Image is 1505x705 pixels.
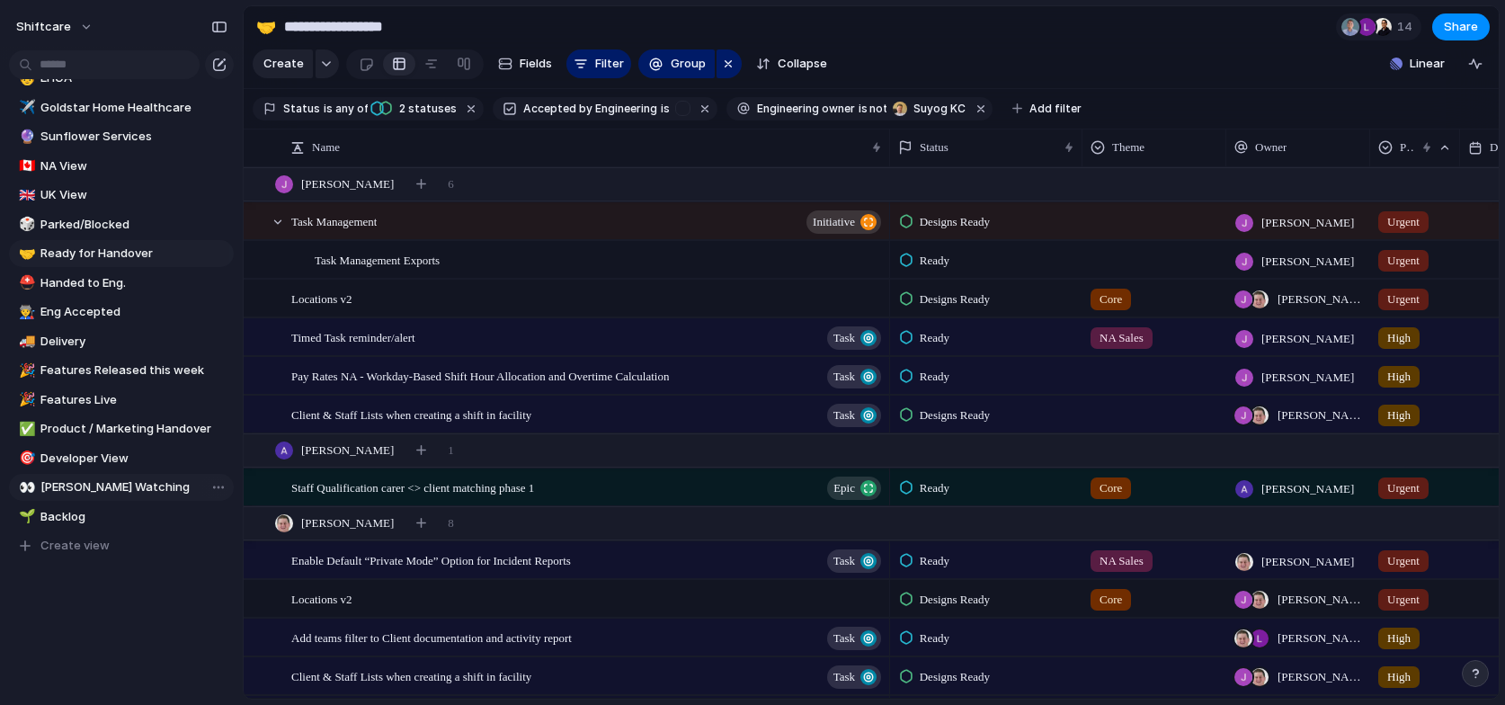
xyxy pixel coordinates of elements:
[1278,668,1362,686] span: [PERSON_NAME] , [PERSON_NAME]
[827,365,881,388] button: Task
[1387,406,1411,424] span: High
[291,288,352,308] span: Locations v2
[19,331,31,352] div: 🚚
[833,326,855,351] span: Task
[40,274,227,292] span: Handed to Eng.
[920,479,949,497] span: Ready
[19,244,31,264] div: 🤝
[448,175,454,193] span: 6
[806,210,881,234] button: initiative
[9,270,234,297] a: ⛑️Handed to Eng.
[9,415,234,442] a: ✅Product / Marketing Handover
[333,101,368,117] span: any of
[1261,253,1354,271] span: [PERSON_NAME]
[1387,629,1411,647] span: High
[1261,369,1354,387] span: [PERSON_NAME]
[40,478,227,496] span: [PERSON_NAME] Watching
[40,420,227,438] span: Product / Marketing Handover
[19,477,31,498] div: 👀
[253,49,313,78] button: Create
[16,186,34,204] button: 🇬🇧
[1387,479,1420,497] span: Urgent
[40,508,227,526] span: Backlog
[301,442,394,460] span: [PERSON_NAME]
[595,55,624,73] span: Filter
[40,303,227,321] span: Eng Accepted
[1397,18,1418,36] span: 14
[19,302,31,323] div: 👨‍🏭
[9,357,234,384] div: 🎉Features Released this week
[9,445,234,472] div: 🎯Developer View
[671,55,706,73] span: Group
[920,290,990,308] span: Designs Ready
[291,404,531,424] span: Client & Staff Lists when creating a shift in facility
[40,245,227,263] span: Ready for Handover
[283,101,320,117] span: Status
[833,476,855,501] span: Epic
[1387,668,1411,686] span: High
[19,419,31,440] div: ✅
[657,99,673,119] button: is
[9,123,234,150] div: 🔮Sunflower Services
[827,549,881,573] button: Task
[9,211,234,238] div: 🎲Parked/Blocked
[16,157,34,175] button: 🇨🇦
[315,249,440,270] span: Task Management Exports
[19,97,31,118] div: ✈️
[448,442,454,460] span: 1
[920,591,990,609] span: Designs Ready
[920,552,949,570] span: Ready
[827,404,881,427] button: Task
[394,102,408,115] span: 2
[16,508,34,526] button: 🌱
[859,101,868,117] span: is
[16,274,34,292] button: ⛑️
[19,127,31,147] div: 🔮
[1387,329,1411,347] span: High
[9,182,234,209] a: 🇬🇧UK View
[9,532,234,559] button: Create view
[40,128,227,146] span: Sunflower Services
[16,478,34,496] button: 👀
[16,450,34,468] button: 🎯
[1383,50,1452,77] button: Linear
[9,153,234,180] a: 🇨🇦NA View
[749,49,834,78] button: Collapse
[291,326,415,347] span: Timed Task reminder/alert
[833,549,855,574] span: Task
[16,128,34,146] button: 🔮
[888,99,969,119] button: Suyog KC
[827,665,881,689] button: Task
[40,361,227,379] span: Features Released this week
[1400,138,1415,156] span: Priority
[291,365,669,386] span: Pay Rates NA - Workday-Based Shift Hour Allocation and Overtime Calculation
[1444,18,1478,36] span: Share
[1278,290,1362,308] span: [PERSON_NAME] , [PERSON_NAME]
[1387,368,1411,386] span: High
[16,69,34,87] button: 🧒
[1100,479,1122,497] span: Core
[9,299,234,326] a: 👨‍🏭Eng Accepted
[920,252,949,270] span: Ready
[920,213,990,231] span: Designs Ready
[833,403,855,428] span: Task
[1387,252,1420,270] span: Urgent
[40,333,227,351] span: Delivery
[1261,214,1354,232] span: [PERSON_NAME]
[1255,138,1287,156] span: Owner
[9,240,234,267] a: 🤝Ready for Handover
[9,328,234,355] a: 🚚Delivery
[920,368,949,386] span: Ready
[320,99,371,119] button: isany of
[40,450,227,468] span: Developer View
[301,514,394,532] span: [PERSON_NAME]
[9,94,234,121] div: ✈️Goldstar Home Healthcare
[1100,552,1144,570] span: NA Sales
[1387,213,1420,231] span: Urgent
[394,101,457,117] span: statuses
[523,101,657,117] span: Accepted by Engineering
